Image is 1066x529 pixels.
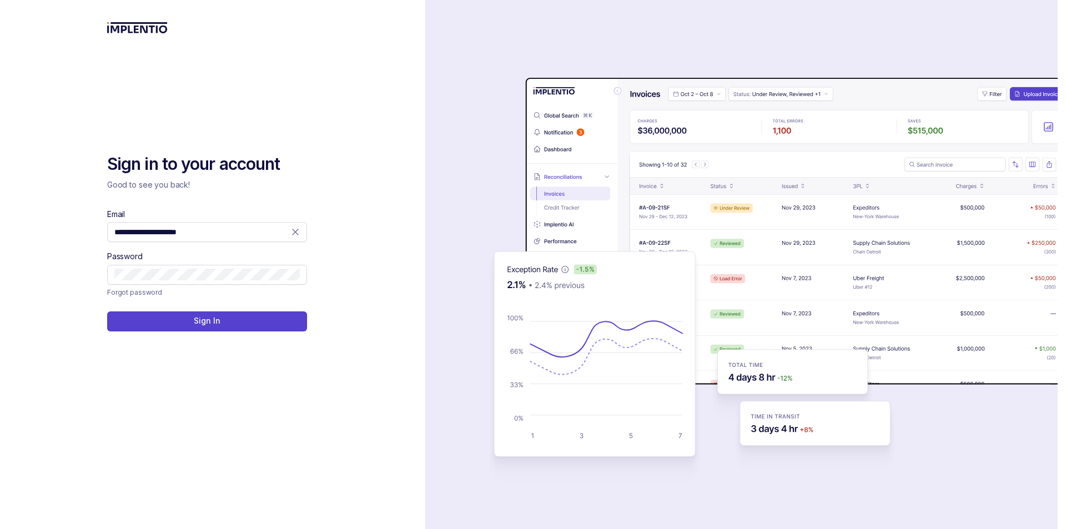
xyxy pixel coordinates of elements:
label: Password [107,251,143,262]
p: Forgot password [107,287,162,298]
img: logo [107,22,168,33]
a: Link Forgot password [107,287,162,298]
label: Email [107,209,125,220]
button: Sign In [107,311,307,331]
p: Good to see you back! [107,179,307,190]
p: Sign In [194,315,220,326]
h2: Sign in to your account [107,153,307,175]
